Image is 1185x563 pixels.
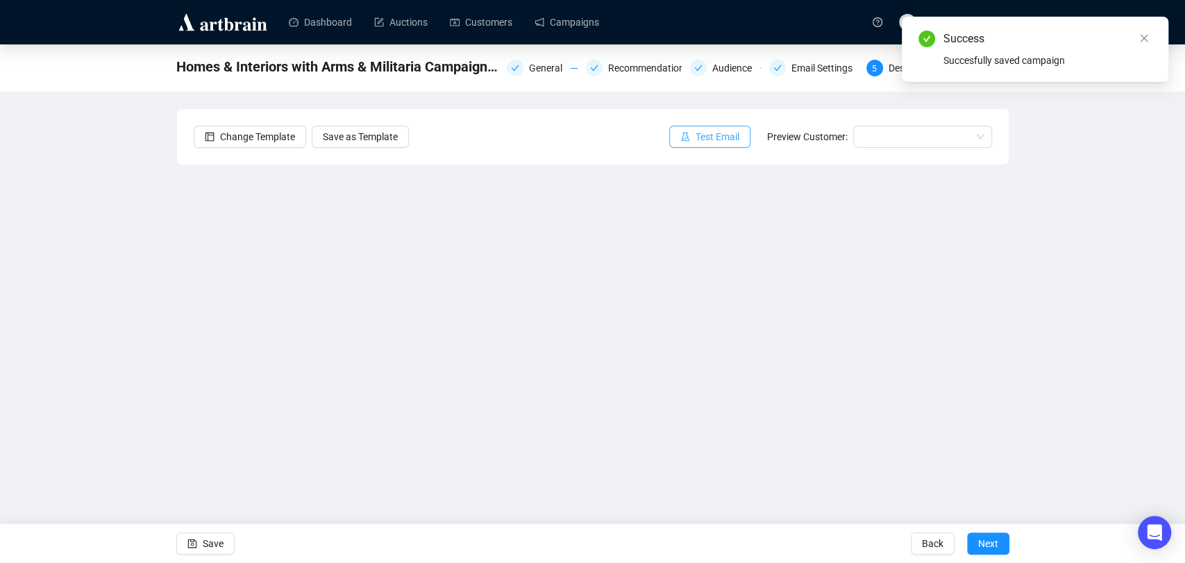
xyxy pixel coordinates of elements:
[967,532,1009,555] button: Next
[1138,516,1171,549] div: Open Intercom Messenger
[586,60,682,76] div: Recommendations
[312,126,409,148] button: Save as Template
[873,17,882,27] span: question-circle
[978,524,998,563] span: Next
[323,129,398,144] span: Save as Template
[889,60,926,76] div: Design
[205,132,215,142] span: layout
[1139,33,1149,43] span: close
[176,56,498,78] span: Homes & Interiors with Arms & Militaria Campaign - Auction Recommendations
[203,524,224,563] span: Save
[791,60,861,76] div: Email Settings
[289,4,352,40] a: Dashboard
[767,131,848,142] span: Preview Customer:
[529,60,571,76] div: General
[511,64,519,72] span: check
[866,60,937,76] div: 5Design
[220,129,295,144] span: Change Template
[943,31,1152,47] div: Success
[608,60,698,76] div: Recommendations
[450,4,512,40] a: Customers
[374,4,428,40] a: Auctions
[911,532,955,555] button: Back
[773,64,782,72] span: check
[694,64,703,72] span: check
[669,126,750,148] button: Test Email
[1136,31,1152,46] a: Close
[918,31,935,47] span: check-circle
[187,539,197,548] span: save
[176,532,235,555] button: Save
[696,129,739,144] span: Test Email
[535,4,599,40] a: Campaigns
[590,64,598,72] span: check
[690,60,761,76] div: Audience
[176,11,269,33] img: logo
[769,60,858,76] div: Email Settings
[194,126,306,148] button: Change Template
[680,132,690,142] span: experiment
[922,524,943,563] span: Back
[943,53,1152,68] div: Succesfully saved campaign
[712,60,760,76] div: Audience
[507,60,578,76] div: General
[872,64,877,74] span: 5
